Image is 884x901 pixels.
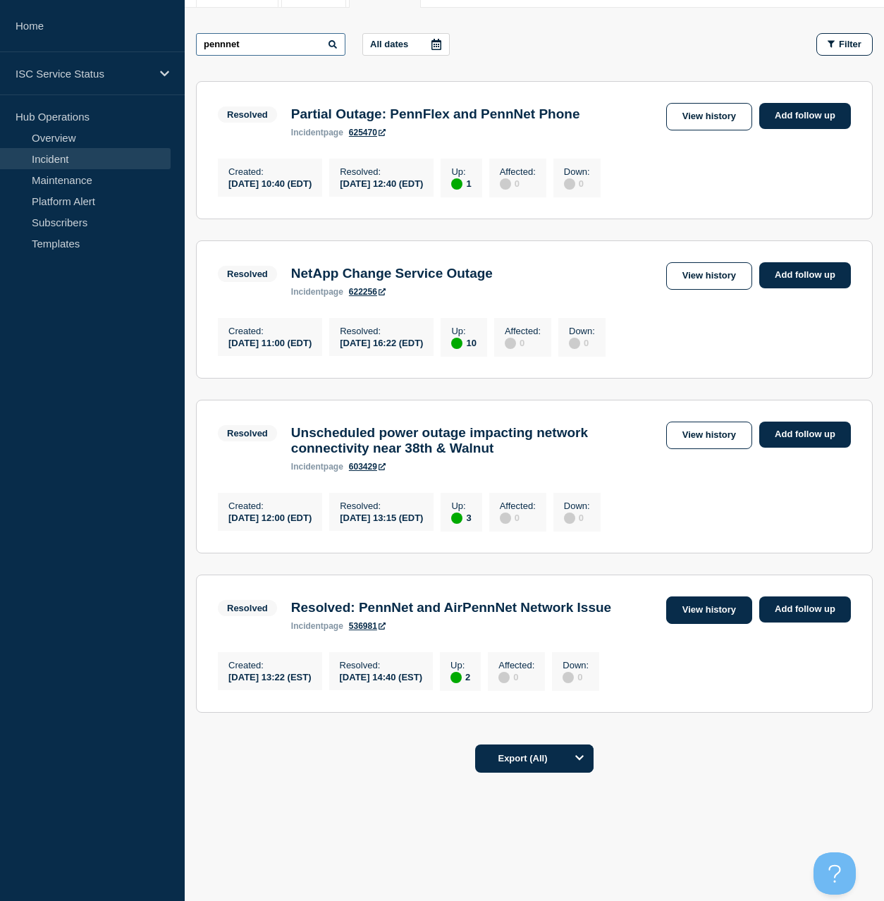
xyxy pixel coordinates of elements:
p: Created : [228,501,312,511]
button: Export (All) [475,744,594,773]
p: Up : [451,166,471,177]
div: disabled [500,178,511,190]
p: page [291,287,343,297]
div: 10 [451,336,476,349]
p: Down : [564,166,590,177]
span: incident [291,128,324,137]
p: Affected : [505,326,541,336]
button: All dates [362,33,450,56]
div: [DATE] 11:00 (EDT) [228,336,312,348]
div: 0 [498,670,534,683]
p: Resolved : [340,166,423,177]
p: page [291,621,343,631]
div: disabled [500,513,511,524]
h3: Unscheduled power outage impacting network connectivity near 38th & Walnut [291,425,659,456]
p: Resolved : [340,501,423,511]
a: View history [666,103,752,130]
p: Down : [564,501,590,511]
div: disabled [564,178,575,190]
button: Filter [816,33,873,56]
p: Created : [228,660,312,670]
div: disabled [498,672,510,683]
div: [DATE] 16:22 (EDT) [340,336,423,348]
p: Resolved : [340,660,423,670]
a: Add follow up [759,596,851,623]
a: 536981 [349,621,386,631]
div: disabled [564,513,575,524]
p: Down : [569,326,595,336]
div: up [450,672,462,683]
div: 0 [563,670,589,683]
p: Up : [450,660,470,670]
div: 3 [451,511,471,524]
a: View history [666,262,752,290]
p: Created : [228,326,312,336]
div: 0 [569,336,595,349]
iframe: Help Scout Beacon - Open [814,852,856,895]
div: 1 [451,177,471,190]
p: Affected : [498,660,534,670]
div: up [451,513,462,524]
p: Created : [228,166,312,177]
p: Affected : [500,501,536,511]
p: ISC Service Status [16,68,151,80]
p: Down : [563,660,589,670]
p: Up : [451,501,471,511]
a: 603429 [349,462,386,472]
span: incident [291,462,324,472]
div: 2 [450,670,470,683]
span: incident [291,287,324,297]
div: disabled [569,338,580,349]
div: [DATE] 13:15 (EDT) [340,511,423,523]
a: 625470 [349,128,386,137]
div: [DATE] 10:40 (EDT) [228,177,312,189]
div: [DATE] 12:00 (EDT) [228,511,312,523]
a: Add follow up [759,262,851,288]
div: disabled [563,672,574,683]
a: 622256 [349,287,386,297]
h3: Resolved: PennNet and AirPennNet Network Issue [291,600,611,615]
span: Resolved [218,425,277,441]
p: All dates [370,39,408,49]
p: page [291,462,343,472]
a: View history [666,422,752,449]
span: Resolved [218,106,277,123]
div: 0 [564,511,590,524]
h3: NetApp Change Service Outage [291,266,493,281]
div: [DATE] 14:40 (EST) [340,670,423,682]
button: Options [565,744,594,773]
div: 0 [500,177,536,190]
div: disabled [505,338,516,349]
span: Filter [839,39,861,49]
span: Resolved [218,600,277,616]
p: Up : [451,326,476,336]
a: Add follow up [759,103,851,129]
div: 0 [564,177,590,190]
div: 0 [500,511,536,524]
a: View history [666,596,752,624]
span: incident [291,621,324,631]
div: up [451,338,462,349]
p: Affected : [500,166,536,177]
div: up [451,178,462,190]
div: [DATE] 12:40 (EDT) [340,177,423,189]
p: page [291,128,343,137]
div: 0 [505,336,541,349]
p: Resolved : [340,326,423,336]
a: Add follow up [759,422,851,448]
div: [DATE] 13:22 (EST) [228,670,312,682]
span: Resolved [218,266,277,282]
h3: Partial Outage: PennFlex and PennNet Phone [291,106,580,122]
input: Search incidents [196,33,345,56]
